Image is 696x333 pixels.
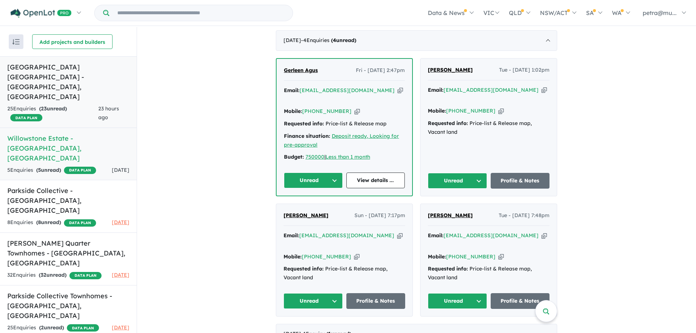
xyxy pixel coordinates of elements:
[64,219,96,227] span: DATA PLAN
[284,265,405,282] div: Price-list & Release map, Vacant land
[41,105,47,112] span: 23
[428,119,549,137] div: Price-list & Release map, Vacant land
[356,66,405,75] span: Fri - [DATE] 2:47pm
[428,87,444,93] strong: Email:
[284,154,304,160] strong: Budget:
[428,265,549,282] div: Price-list & Release map, Vacant land
[7,186,129,215] h5: Parkside Collective - [GEOGRAPHIC_DATA] , [GEOGRAPHIC_DATA]
[7,271,102,280] div: 32 Enquir ies
[7,218,96,227] div: 8 Enquir ies
[541,232,547,239] button: Copy
[38,219,41,226] span: 8
[302,253,351,260] a: [PHONE_NUMBER]
[284,108,302,114] strong: Mobile:
[112,167,129,173] span: [DATE]
[284,153,405,162] div: |
[39,272,66,278] strong: ( unread)
[491,293,550,309] a: Profile & Notes
[428,232,444,239] strong: Email:
[284,133,330,139] strong: Finance situation:
[7,105,98,122] div: 25 Enquir ies
[305,154,324,160] a: 750000
[354,107,360,115] button: Copy
[7,291,129,321] h5: Parkside Collective Townhomes - [GEOGRAPHIC_DATA] , [GEOGRAPHIC_DATA]
[41,324,44,331] span: 2
[398,87,403,94] button: Copy
[333,37,336,43] span: 4
[346,293,406,309] a: Profile & Notes
[67,324,99,332] span: DATA PLAN
[7,133,129,163] h5: Willowstone Estate - [GEOGRAPHIC_DATA] , [GEOGRAPHIC_DATA]
[7,62,129,102] h5: [GEOGRAPHIC_DATA] [GEOGRAPHIC_DATA] - [GEOGRAPHIC_DATA] , [GEOGRAPHIC_DATA]
[284,173,343,188] button: Unread
[428,66,473,75] a: [PERSON_NAME]
[284,212,328,219] span: [PERSON_NAME]
[354,253,360,261] button: Copy
[428,212,473,219] span: [PERSON_NAME]
[498,253,504,261] button: Copy
[354,211,405,220] span: Sun - [DATE] 7:17pm
[284,253,302,260] strong: Mobile:
[7,166,96,175] div: 5 Enquir ies
[300,87,395,94] a: [EMAIL_ADDRESS][DOMAIN_NAME]
[276,30,557,51] div: [DATE]
[428,211,473,220] a: [PERSON_NAME]
[284,133,399,148] a: Deposit ready, Looking for pre-approval
[326,154,370,160] a: Less than 1 month
[444,232,539,239] a: [EMAIL_ADDRESS][DOMAIN_NAME]
[32,34,113,49] button: Add projects and builders
[284,120,324,127] strong: Requested info:
[112,272,129,278] span: [DATE]
[41,272,46,278] span: 32
[499,66,549,75] span: Tue - [DATE] 1:02pm
[397,232,403,239] button: Copy
[428,173,487,189] button: Unread
[301,37,356,43] span: - 4 Enquir ies
[428,293,487,309] button: Unread
[111,5,291,21] input: Try estate name, suburb, builder or developer
[428,265,468,272] strong: Requested info:
[39,105,67,112] strong: ( unread)
[284,293,343,309] button: Unread
[428,253,446,260] strong: Mobile:
[7,238,129,268] h5: [PERSON_NAME] Quarter Townhomes - [GEOGRAPHIC_DATA] , [GEOGRAPHIC_DATA]
[428,120,468,126] strong: Requested info:
[446,253,495,260] a: [PHONE_NUMBER]
[428,107,446,114] strong: Mobile:
[541,86,547,94] button: Copy
[98,105,119,121] span: 23 hours ago
[302,108,351,114] a: [PHONE_NUMBER]
[284,265,324,272] strong: Requested info:
[69,272,102,279] span: DATA PLAN
[10,114,42,121] span: DATA PLAN
[299,232,394,239] a: [EMAIL_ADDRESS][DOMAIN_NAME]
[498,107,504,115] button: Copy
[284,67,318,73] span: Gerleen Agus
[64,167,96,174] span: DATA PLAN
[36,219,61,226] strong: ( unread)
[12,39,20,45] img: sort.svg
[444,87,539,93] a: [EMAIL_ADDRESS][DOMAIN_NAME]
[112,324,129,331] span: [DATE]
[284,211,328,220] a: [PERSON_NAME]
[7,323,99,332] div: 25 Enquir ies
[284,87,300,94] strong: Email:
[346,173,405,188] a: View details ...
[491,173,550,189] a: Profile & Notes
[38,167,41,173] span: 5
[284,66,318,75] a: Gerleen Agus
[428,67,473,73] span: [PERSON_NAME]
[112,219,129,226] span: [DATE]
[331,37,356,43] strong: ( unread)
[643,9,677,16] span: petra@mu...
[284,232,299,239] strong: Email:
[284,120,405,128] div: Price-list & Release map
[11,9,72,18] img: Openlot PRO Logo White
[499,211,549,220] span: Tue - [DATE] 7:48pm
[36,167,61,173] strong: ( unread)
[39,324,64,331] strong: ( unread)
[446,107,495,114] a: [PHONE_NUMBER]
